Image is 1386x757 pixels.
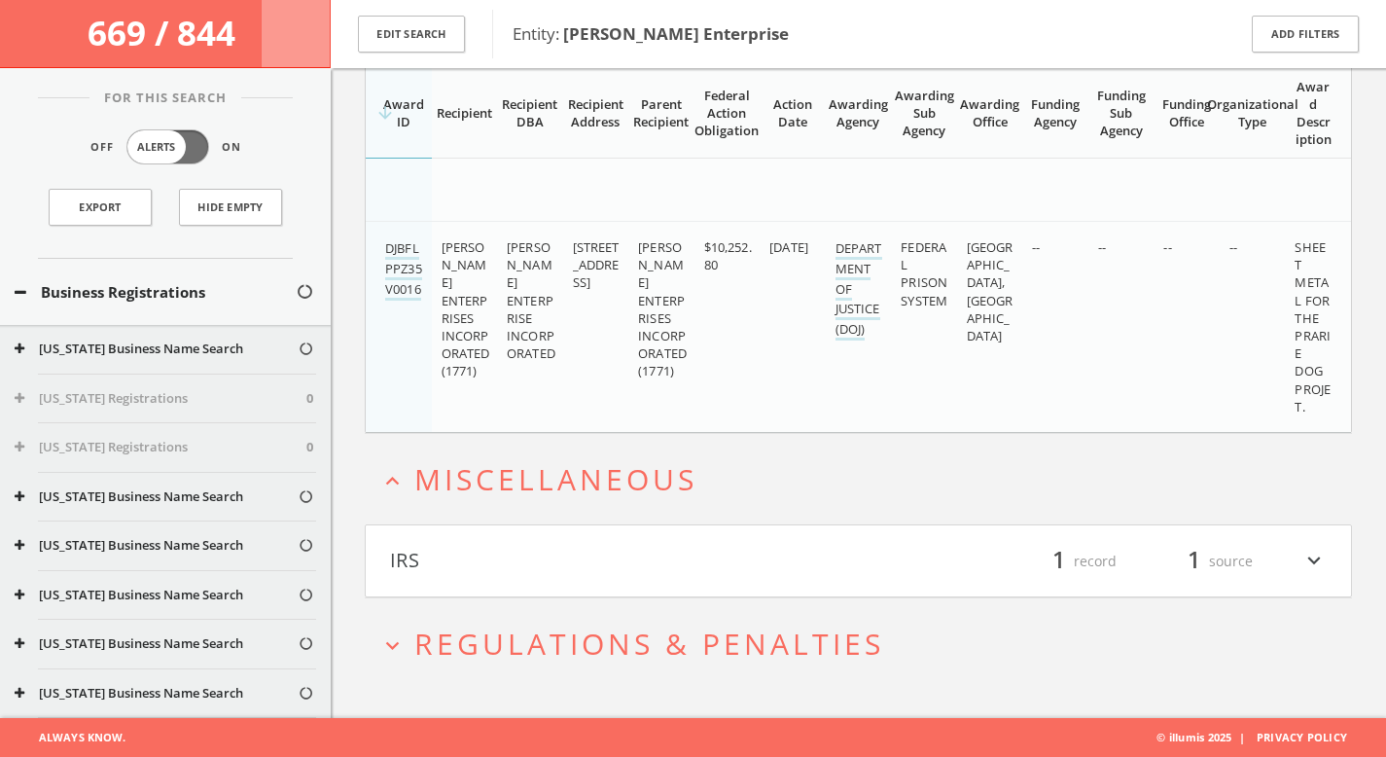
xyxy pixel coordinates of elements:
span: 0 [306,389,313,409]
button: Business Registrations [15,281,296,304]
div: record [1000,545,1117,578]
i: expand_more [379,632,406,659]
span: [STREET_ADDRESS] [573,238,620,291]
button: [US_STATE] Registrations [15,438,306,457]
span: -- [1032,238,1040,256]
span: Award Description [1296,78,1332,148]
span: Parent Recipient [633,95,689,130]
span: Funding Office [1162,95,1211,130]
button: [US_STATE] Business Name Search [15,634,298,654]
span: [PERSON_NAME] ENTERPRISE INCORPORATED [507,238,555,362]
i: expand_more [1301,545,1327,578]
button: [US_STATE] Registrations [15,389,306,409]
span: 0 [306,438,313,457]
span: -- [1163,238,1171,256]
button: Add Filters [1252,16,1359,54]
i: expand_less [379,468,406,494]
span: On [222,139,241,156]
i: arrow_downward [375,103,395,123]
a: DEPARTMENT OF JUSTICE (DOJ) [835,239,882,341]
button: [US_STATE] Business Name Search [15,684,298,703]
span: For This Search [89,89,241,108]
span: Funding Agency [1031,95,1080,130]
a: Privacy Policy [1257,730,1347,744]
div: source [1136,545,1253,578]
span: Recipient [437,104,492,122]
button: [US_STATE] Business Name Search [15,340,298,359]
span: -- [1098,238,1106,256]
span: 1 [1044,544,1074,578]
span: $10,252.80 [704,238,752,273]
span: Always Know. [15,718,125,757]
button: IRS [390,545,859,578]
span: [DATE] [769,238,808,256]
button: expand_lessMiscellaneous [379,463,1352,495]
span: Awarding Office [960,95,1019,130]
span: SHEET METAL FOR THE PRARIE DOG PROJET. [1295,238,1331,415]
span: | [1231,730,1253,744]
button: [US_STATE] Business Name Search [15,487,298,507]
span: Off [90,139,114,156]
span: Recipient DBA [502,95,557,130]
button: Hide Empty [179,189,282,226]
span: Action Date [773,95,812,130]
b: [PERSON_NAME] Enterprise [563,22,789,45]
span: © illumis 2025 [1156,718,1371,757]
span: Entity: [513,22,789,45]
a: DJBFLPPZ35V0016 [385,239,422,301]
span: Awarding Sub Agency [895,87,954,139]
span: Regulations & Penalties [414,624,884,664]
button: [US_STATE] Business Name Search [15,586,298,605]
a: Export [49,189,152,226]
span: FEDERAL PRISON SYSTEM [901,238,947,309]
button: expand_moreRegulations & Penalties [379,628,1352,660]
span: [PERSON_NAME] ENTERPRISES INCORPORATED (1771) [442,238,490,379]
span: Recipient Address [568,95,623,130]
span: 669 / 844 [88,10,243,55]
button: Edit Search [358,16,465,54]
span: Organizational Type [1207,95,1298,130]
span: Award ID [383,95,424,130]
span: Awarding Agency [829,95,888,130]
span: Federal Action Obligation [694,87,759,139]
span: [GEOGRAPHIC_DATA], [GEOGRAPHIC_DATA] [967,238,1013,344]
span: [PERSON_NAME] ENTERPRISES INCORPORATED (1771) [638,238,687,379]
span: Funding Sub Agency [1097,87,1146,139]
button: [US_STATE] Business Name Search [15,536,298,556]
span: -- [1229,238,1237,256]
span: 1 [1179,544,1209,578]
span: Miscellaneous [414,459,697,499]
